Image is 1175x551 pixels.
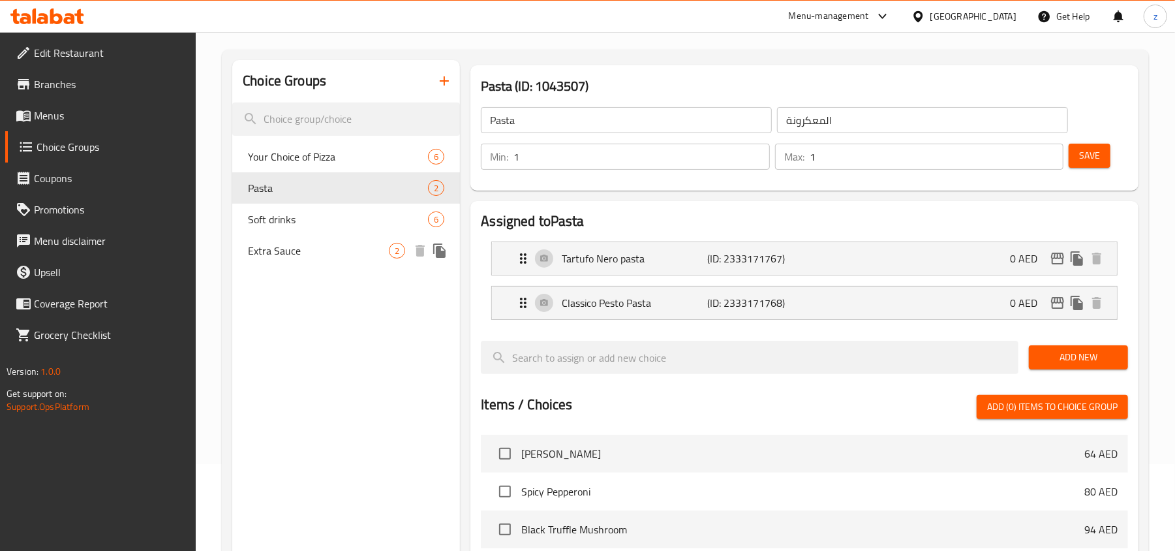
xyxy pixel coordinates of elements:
h2: Assigned to Pasta [481,212,1128,231]
span: Spicy Pepperoni [521,484,1084,499]
div: Choices [428,149,444,165]
span: Your Choice of Pizza [248,149,428,165]
span: Coverage Report [34,296,186,311]
button: Add (0) items to choice group [977,395,1128,419]
a: Upsell [5,257,196,288]
p: 80 AED [1084,484,1118,499]
input: search [481,341,1018,374]
p: Max: [784,149,804,165]
button: duplicate [1067,293,1087,313]
h2: Choice Groups [243,71,326,91]
span: Branches [34,76,186,92]
div: Expand [492,287,1117,319]
button: duplicate [430,241,450,260]
span: Edit Restaurant [34,45,186,61]
p: (ID: 2333171767) [708,251,805,266]
span: Grocery Checklist [34,327,186,343]
a: Support.OpsPlatform [7,398,89,415]
a: Menus [5,100,196,131]
span: z [1153,9,1157,24]
span: Add (0) items to choice group [987,399,1118,415]
div: Menu-management [789,8,869,24]
button: delete [410,241,430,260]
span: Promotions [34,202,186,217]
div: [GEOGRAPHIC_DATA] [930,9,1016,24]
button: delete [1087,293,1106,313]
button: Save [1069,144,1110,168]
div: Expand [492,242,1117,275]
input: search [232,102,460,136]
div: Soft drinks6 [232,204,460,235]
p: Min: [490,149,508,165]
span: 2 [429,182,444,195]
p: 0 AED [1010,295,1048,311]
span: Select choice [491,440,519,467]
a: Choice Groups [5,131,196,163]
span: Select choice [491,516,519,543]
span: Coupons [34,170,186,186]
span: Pasta [248,180,428,196]
p: 0 AED [1010,251,1048,266]
span: Extra Sauce [248,243,389,259]
a: Grocery Checklist [5,319,196,351]
a: Menu disclaimer [5,225,196,257]
div: Choices [389,243,405,259]
a: Coverage Report [5,288,196,319]
a: Promotions [5,194,196,225]
span: Add New [1039,349,1118,366]
button: edit [1048,249,1067,268]
span: Version: [7,363,38,380]
span: Menu disclaimer [34,233,186,249]
span: 1.0.0 [40,363,61,380]
p: Tartufo Nero pasta [562,251,707,266]
div: Choices [428,180,444,196]
span: 6 [429,151,444,163]
span: 2 [389,245,404,257]
span: Menus [34,108,186,123]
span: Soft drinks [248,212,428,227]
div: Extra Sauce2deleteduplicate [232,235,460,266]
li: Expand [481,281,1128,325]
span: Choice Groups [37,139,186,155]
div: Choices [428,212,444,227]
span: Black Truffle Mushroom [521,522,1084,537]
a: Branches [5,69,196,100]
div: Pasta2 [232,172,460,204]
a: Coupons [5,163,196,194]
span: Upsell [34,264,186,280]
button: duplicate [1067,249,1087,268]
p: (ID: 2333171768) [708,295,805,311]
button: Add New [1029,345,1128,370]
li: Expand [481,236,1128,281]
span: Get support on: [7,385,67,402]
a: Edit Restaurant [5,37,196,69]
span: 6 [429,213,444,226]
h2: Items / Choices [481,395,572,415]
button: delete [1087,249,1106,268]
h3: Pasta (ID: 1043507) [481,76,1128,97]
p: Classico Pesto Pasta [562,295,707,311]
span: Select choice [491,478,519,505]
p: 94 AED [1084,522,1118,537]
p: 64 AED [1084,446,1118,462]
span: Save [1079,148,1100,164]
div: Your Choice of Pizza6 [232,141,460,172]
button: edit [1048,293,1067,313]
span: [PERSON_NAME] [521,446,1084,462]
